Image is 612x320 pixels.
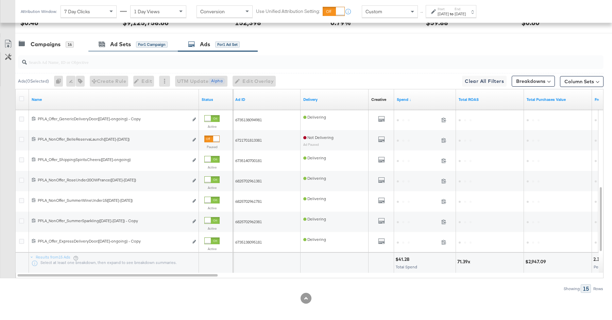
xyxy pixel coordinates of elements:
[27,53,550,66] input: Search Ad Name, ID or Objective
[560,76,603,87] button: Column Sets
[462,76,507,87] button: Clear All Filters
[397,97,453,102] a: The total amount spent to date.
[235,117,262,122] span: 6735138094981
[395,256,411,263] div: $41.28
[527,97,589,102] a: Web + Mobile
[235,239,262,245] span: 6735138095181
[38,198,188,203] div: PPLA_NonOffer_SummerWineUnder15([DATE]-[DATE])
[371,97,386,102] a: Shows the creative associated with your ad.
[303,216,326,221] span: Delivering
[200,40,210,48] div: Ads
[204,145,220,149] label: Paused
[465,77,504,86] span: Clear All Filters
[593,286,603,291] div: Rows
[235,199,262,204] span: 6825702961781
[581,284,591,293] div: 15
[438,11,449,17] div: [DATE]
[303,97,366,102] a: Reflects the ability of your Ad to achieve delivery.
[459,97,521,102] a: Total ROAS
[134,8,160,15] span: 1 Day Views
[256,8,320,15] label: Use Unified Attribution Setting:
[235,178,262,183] span: 6825702961381
[303,114,326,120] span: Delivering
[303,196,326,201] span: Delivering
[110,40,131,48] div: Ad Sets
[455,11,466,17] div: [DATE]
[438,7,449,11] label: Start:
[204,206,220,210] label: Active
[66,41,74,48] div: 16
[204,124,220,129] label: Active
[38,157,188,162] div: PPLA_Offer_ShippingSpiritsCheers([DATE]-ongoing)
[20,9,57,14] div: Attribution Window:
[235,158,262,163] span: 6735140700181
[593,256,604,263] div: 2.33
[303,135,334,140] span: Not Delivering
[38,137,188,142] div: PPLA_NonOffer_BelleReservaLaunch([DATE]-[DATE])
[419,12,425,14] span: ↑
[365,8,382,15] span: Custom
[38,116,188,122] div: PPLA_Offer_GenericDeliveryDoor([DATE]-ongoing) - Copy
[204,165,220,170] label: Active
[396,264,417,269] span: Total Spend
[38,177,188,183] div: PPLA_NonOffer_RoseUnder20OWFrance([DATE]-[DATE])
[457,259,472,265] div: 71.39x
[235,219,262,224] span: 6825702962381
[38,218,188,224] div: PPLA_NonOffer_SummerSparkling([DATE]-[DATE]) - Copy
[235,97,298,102] a: Your Ad ID.
[204,226,220,231] label: Active
[303,176,326,181] span: Delivering
[215,41,240,48] div: for 1 Ad Set
[54,76,66,87] div: 0
[18,78,49,84] div: Ads ( 0 Selected)
[204,247,220,251] label: Active
[449,11,455,16] strong: to
[202,97,230,102] a: Shows the current state of your Ad.
[371,97,386,102] div: Creative
[235,138,262,143] span: 6721701813381
[32,97,196,102] a: Ad Name.
[200,8,225,15] span: Conversion
[303,237,326,242] span: Delivering
[455,7,466,11] label: End:
[525,259,548,265] div: $2,947.09
[64,8,90,15] span: 7 Day Clicks
[204,185,220,190] label: Active
[31,40,61,48] div: Campaigns
[38,238,188,244] div: PPLA_Offer_ExpressDeliveryDoor([DATE]-ongoing) - Copy
[512,76,555,87] button: Breakdowns
[303,142,319,146] sub: Ad Paused
[563,286,581,291] div: Showing:
[136,41,168,48] div: for 1 Campaign
[303,155,326,160] span: Delivering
